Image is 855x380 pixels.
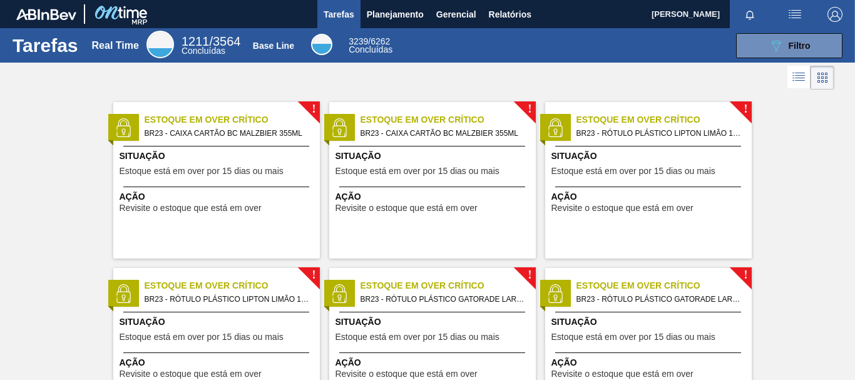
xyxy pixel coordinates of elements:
img: TNhmsLtSVTkK8tSr43FrP2fwEKptu5GPRR3wAAAABJRU5ErkJggg== [16,9,76,20]
span: ! [312,270,315,280]
span: Estoque em Over Crítico [145,279,320,292]
span: Revisite o estoque que está em over [335,369,478,379]
div: Visão em Lista [787,66,811,90]
span: Planejamento [367,7,424,22]
div: Real Time [92,40,139,51]
span: BR23 - RÓTULO PLÁSTICO GATORADE LARANJA 500ML AH [576,292,742,306]
span: Filtro [789,41,811,51]
span: Situação [120,316,317,329]
span: ! [528,105,531,114]
span: BR23 - CAIXA CARTÃO BC MALZBIER 355ML [361,126,526,140]
span: Estoque está em over por 15 dias ou mais [335,332,499,342]
span: Situação [335,316,533,329]
span: Ação [120,190,317,203]
span: / 6262 [349,36,390,46]
span: ! [744,105,747,114]
h1: Tarefas [13,38,78,53]
span: Situação [551,316,749,329]
div: Base Line [349,38,392,54]
span: Tarefas [324,7,354,22]
img: Logout [827,7,842,22]
img: status [330,118,349,137]
span: Ação [335,356,533,369]
span: Situação [335,150,533,163]
div: Real Time [146,31,174,58]
div: Real Time [182,36,241,55]
span: Ação [551,356,749,369]
div: Visão em Cards [811,66,834,90]
span: Estoque está em over por 15 dias ou mais [120,332,284,342]
span: Ação [335,190,533,203]
span: 3239 [349,36,368,46]
span: Revisite o estoque que está em over [551,369,694,379]
span: BR23 - RÓTULO PLÁSTICO GATORADE LARANJA 500ML AH [361,292,526,306]
span: Revisite o estoque que está em over [335,203,478,213]
span: Revisite o estoque que está em over [120,369,262,379]
span: / 3564 [182,34,241,48]
img: status [114,284,133,303]
span: Ação [120,356,317,369]
img: status [114,118,133,137]
div: Base Line [311,34,332,55]
span: Estoque está em over por 15 dias ou mais [551,332,715,342]
span: Situação [120,150,317,163]
span: ! [744,270,747,280]
span: BR23 - CAIXA CARTÃO BC MALZBIER 355ML [145,126,310,140]
button: Notificações [730,6,770,23]
span: Revisite o estoque que está em over [120,203,262,213]
span: Relatórios [489,7,531,22]
span: Estoque em Over Crítico [576,113,752,126]
span: Situação [551,150,749,163]
img: status [546,284,565,303]
span: BR23 - RÓTULO PLÁSTICO LIPTON LIMÃO 1,5L H [145,292,310,306]
img: status [546,118,565,137]
span: Ação [551,190,749,203]
span: BR23 - RÓTULO PLÁSTICO LIPTON LIMÃO 1,5L H [576,126,742,140]
span: Estoque em Over Crítico [576,279,752,292]
img: userActions [787,7,802,22]
span: ! [312,105,315,114]
span: Gerencial [436,7,476,22]
span: ! [528,270,531,280]
span: 1211 [182,34,210,48]
img: status [330,284,349,303]
span: Concluídas [182,46,225,56]
span: Estoque está em over por 15 dias ou mais [335,167,499,176]
span: Concluídas [349,44,392,54]
span: Estoque em Over Crítico [145,113,320,126]
span: Revisite o estoque que está em over [551,203,694,213]
button: Filtro [736,33,842,58]
span: Estoque em Over Crítico [361,113,536,126]
span: Estoque está em over por 15 dias ou mais [551,167,715,176]
span: Estoque em Over Crítico [361,279,536,292]
div: Base Line [253,41,294,51]
span: Estoque está em over por 15 dias ou mais [120,167,284,176]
